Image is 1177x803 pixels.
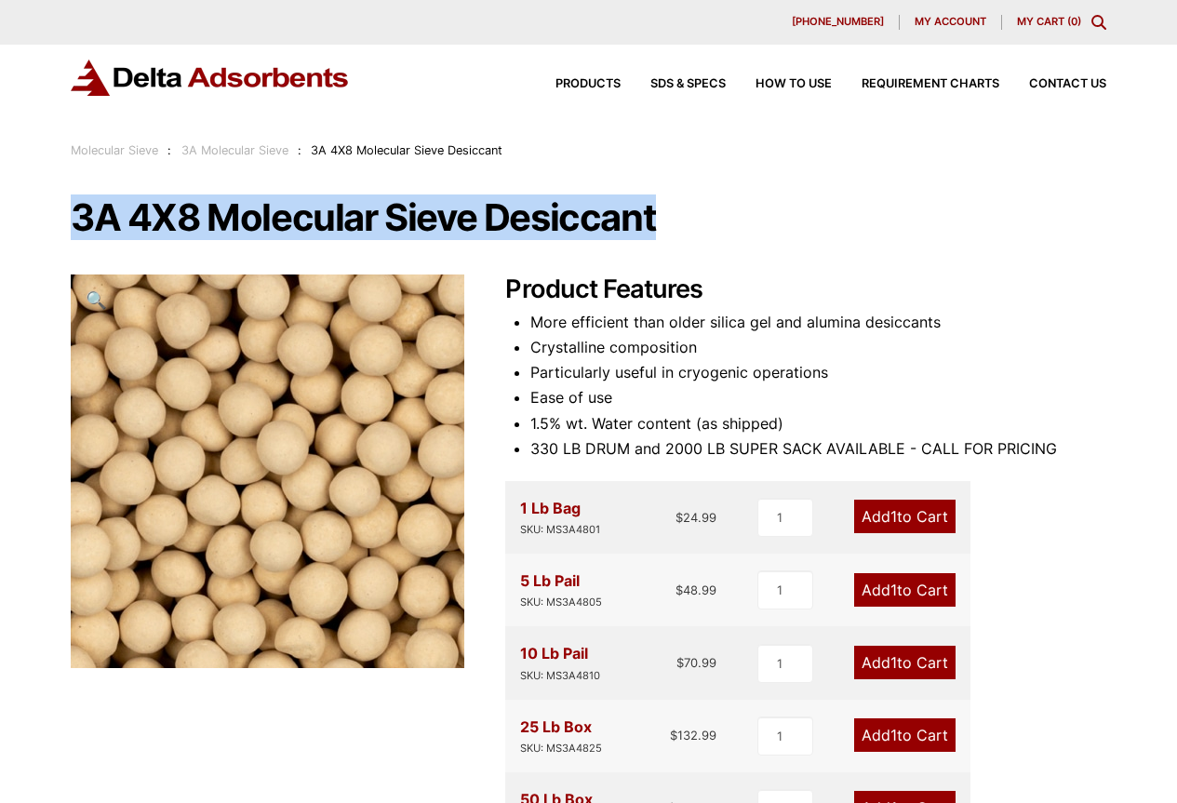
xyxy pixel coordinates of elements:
div: 5 Lb Pail [520,569,602,611]
div: 10 Lb Pail [520,641,600,684]
a: Add1to Cart [854,573,956,607]
div: 25 Lb Box [520,715,602,757]
bdi: 70.99 [676,655,716,670]
a: Add1to Cart [854,500,956,533]
span: Contact Us [1029,78,1106,90]
a: 3A Molecular Sieve [181,143,288,157]
span: 1 [890,653,897,672]
a: View full-screen image gallery [71,274,122,326]
span: $ [675,510,683,525]
li: 1.5% wt. Water content (as shipped) [530,411,1106,436]
li: Ease of use [530,385,1106,410]
span: [PHONE_NUMBER] [792,17,884,27]
span: : [167,143,171,157]
div: SKU: MS3A4810 [520,667,600,685]
bdi: 24.99 [675,510,716,525]
span: 3A 4X8 Molecular Sieve Desiccant [311,143,502,157]
span: Products [555,78,621,90]
span: How to Use [756,78,832,90]
div: Toggle Modal Content [1091,15,1106,30]
a: Products [526,78,621,90]
img: Delta Adsorbents [71,60,350,96]
a: Contact Us [999,78,1106,90]
li: Particularly useful in cryogenic operations [530,360,1106,385]
span: Requirement Charts [862,78,999,90]
span: 1 [890,726,897,744]
h1: 3A 4X8 Molecular Sieve Desiccant [71,198,1106,237]
div: SKU: MS3A4825 [520,740,602,757]
li: More efficient than older silica gel and alumina desiccants [530,310,1106,335]
a: Molecular Sieve [71,143,158,157]
span: 0 [1071,15,1077,28]
a: Add1to Cart [854,646,956,679]
a: My account [900,15,1002,30]
span: : [298,143,301,157]
span: $ [676,655,684,670]
span: $ [675,582,683,597]
a: Requirement Charts [832,78,999,90]
a: How to Use [726,78,832,90]
a: [PHONE_NUMBER] [777,15,900,30]
a: Add1to Cart [854,718,956,752]
a: SDS & SPECS [621,78,726,90]
span: My account [915,17,986,27]
span: $ [670,728,677,743]
bdi: 48.99 [675,582,716,597]
bdi: 132.99 [670,728,716,743]
div: SKU: MS3A4805 [520,594,602,611]
li: 330 LB DRUM and 2000 LB SUPER SACK AVAILABLE - CALL FOR PRICING [530,436,1106,462]
div: 1 Lb Bag [520,496,600,539]
div: SKU: MS3A4801 [520,521,600,539]
span: 🔍 [86,289,107,310]
li: Crystalline composition [530,335,1106,360]
a: My Cart (0) [1017,15,1081,28]
span: 1 [890,507,897,526]
span: 1 [890,581,897,599]
span: SDS & SPECS [650,78,726,90]
h2: Product Features [505,274,1106,305]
